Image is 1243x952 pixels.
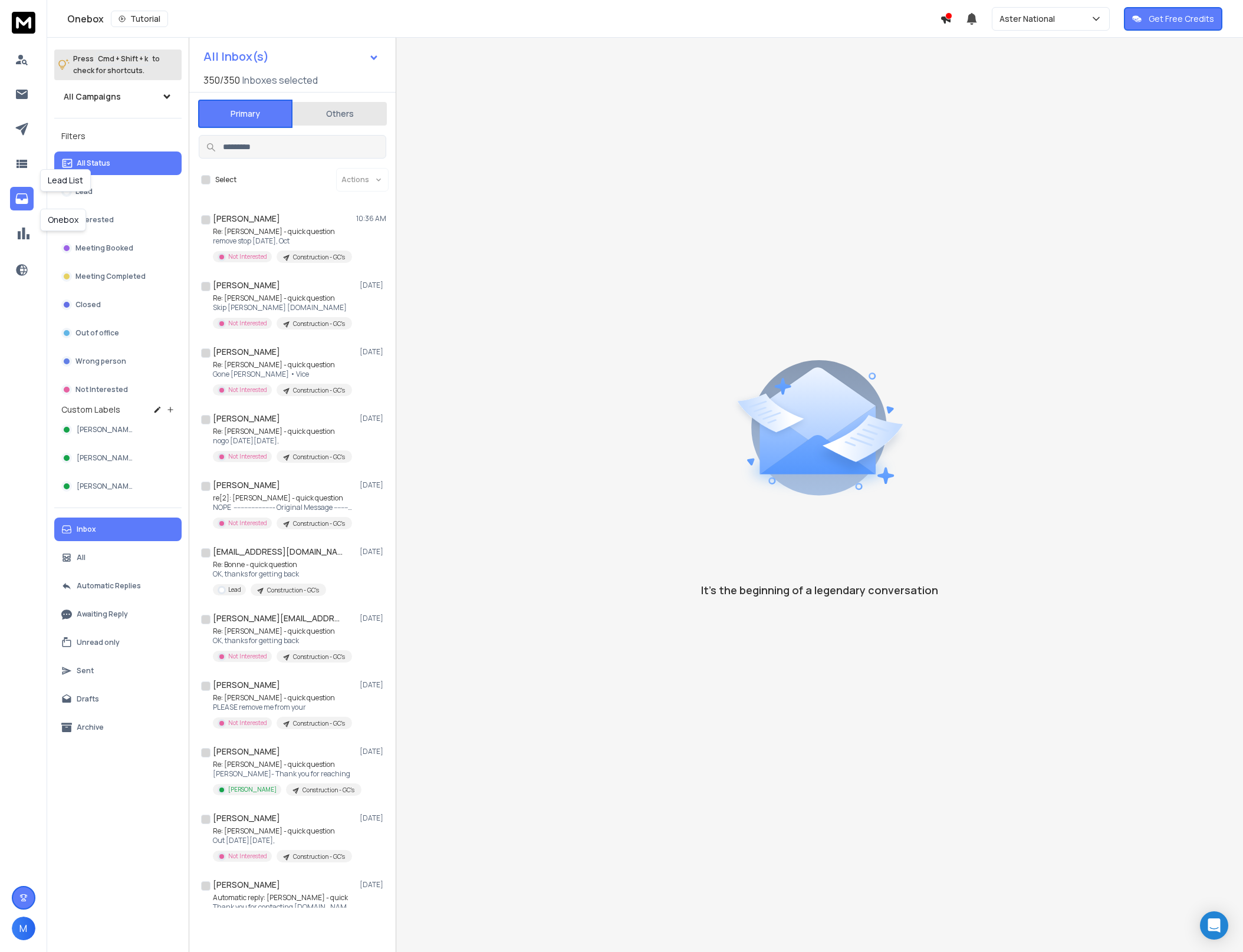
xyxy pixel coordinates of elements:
p: Construction - GC's [293,453,345,462]
p: Not Interested [75,385,128,394]
button: All Campaigns [54,85,182,108]
div: Onebox [40,209,86,231]
h1: [PERSON_NAME] [213,213,280,225]
p: [PERSON_NAME] [228,785,277,794]
h1: [PERSON_NAME] [213,346,280,358]
p: Re: [PERSON_NAME] - quick question [213,360,352,370]
button: Others [292,101,387,127]
p: Meeting Completed [75,272,146,281]
button: All Status [54,151,182,175]
p: Not Interested [228,652,267,661]
p: Awaiting Reply [77,610,128,619]
p: [DATE] [360,747,386,756]
p: [DATE] [360,480,386,490]
p: [DATE] [360,347,386,357]
p: Re: Bonne - quick question [213,560,326,569]
p: Meeting Booked [75,243,133,253]
h1: [PERSON_NAME] [213,279,280,291]
button: Automatic Replies [54,574,182,598]
p: Construction - GC's [293,653,345,661]
p: Re: [PERSON_NAME] - quick question [213,294,352,303]
p: 10:36 AM [356,214,386,223]
button: Meeting Booked [54,236,182,260]
p: Out of office [75,328,119,338]
button: All Inbox(s) [194,45,389,68]
h1: [PERSON_NAME] [213,879,280,891]
p: nogo [DATE][DATE], [213,436,352,446]
button: Tutorial [111,11,168,27]
h1: [PERSON_NAME] [213,479,280,491]
p: Construction - GC's [293,519,345,528]
p: OK, thanks for getting back [213,636,352,645]
p: Construction - GC's [293,253,345,262]
button: Not Interested [54,378,182,401]
button: All [54,546,182,569]
p: Re: [PERSON_NAME] - quick question [213,826,352,836]
p: Closed [75,300,101,309]
h3: Inboxes selected [242,73,318,87]
p: [DATE] [360,680,386,690]
p: [DATE] [360,281,386,290]
p: Not Interested [228,719,267,727]
button: [PERSON_NAME] [54,418,182,442]
span: [PERSON_NAME] [77,482,135,491]
button: Wrong person [54,350,182,373]
p: Construction - GC's [302,786,354,795]
button: Lead [54,180,182,203]
button: [PERSON_NAME] [54,446,182,470]
p: Construction - GC's [293,852,345,861]
p: Inbox [77,525,96,534]
span: [PERSON_NAME] [77,453,135,463]
span: [PERSON_NAME] [77,425,135,434]
p: Re: [PERSON_NAME] - quick question [213,627,352,636]
p: Out [DATE][DATE], [213,836,352,845]
p: Automatic reply: [PERSON_NAME] - quick [213,893,354,902]
div: Open Intercom Messenger [1200,911,1228,940]
h3: Filters [54,128,182,144]
p: Automatic Replies [77,581,141,591]
div: Onebox [67,11,940,27]
p: Skip [PERSON_NAME] [DOMAIN_NAME] [213,303,352,312]
p: [PERSON_NAME]- Thank you for reaching [213,769,354,779]
p: Wrong person [75,357,126,366]
h1: [PERSON_NAME][EMAIL_ADDRESS][PERSON_NAME][DOMAIN_NAME] [213,612,343,624]
button: Awaiting Reply [54,602,182,626]
button: Sent [54,659,182,683]
div: Lead List [40,169,91,192]
p: [DATE] [360,547,386,556]
button: [PERSON_NAME] [54,475,182,498]
button: Closed [54,293,182,317]
p: [DATE] [360,880,386,890]
p: Drafts [77,694,99,704]
button: Archive [54,716,182,739]
p: Interested [75,215,114,225]
p: [DATE] [360,614,386,623]
button: Meeting Completed [54,265,182,288]
p: [DATE] [360,414,386,423]
button: Inbox [54,518,182,541]
p: Get Free Credits [1149,13,1214,25]
p: Re: [PERSON_NAME] - quick question [213,427,352,436]
p: Not Interested [228,852,267,861]
h1: [PERSON_NAME] [213,812,280,824]
label: Select [215,175,236,185]
p: Re: [PERSON_NAME] - quick question [213,227,352,236]
p: Re: [PERSON_NAME] - quick question [213,693,352,703]
button: M [12,917,35,940]
p: Gone [PERSON_NAME] • Vice [213,370,352,379]
h3: Custom Labels [61,404,120,416]
button: Drafts [54,687,182,711]
p: Not Interested [228,319,267,328]
p: Re: [PERSON_NAME] - quick question [213,760,354,769]
p: Construction - GC's [293,386,345,395]
p: Thank you for contacting ‎[DOMAIN_NAME]‎. [213,902,354,912]
span: Cmd + Shift + k [96,52,150,65]
p: [DATE] [360,813,386,823]
p: Not Interested [228,452,267,461]
p: Lead [228,585,241,594]
p: Construction - GC's [293,319,345,328]
p: remove stop [DATE], Oct [213,236,352,246]
p: All Status [77,159,110,168]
